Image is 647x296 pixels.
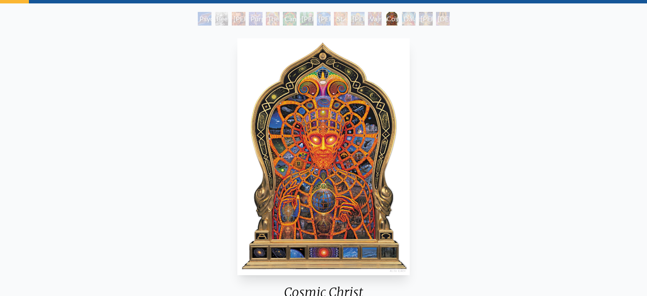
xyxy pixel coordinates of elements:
div: St. Albert & The LSD Revelation Revolution [334,12,348,26]
div: [PERSON_NAME] [419,12,433,26]
div: Beethoven [215,12,228,26]
img: Cosmic-Christ-2000-Alex-Grey-WHITE-watermarked.jpg [237,38,410,275]
div: [PERSON_NAME] [351,12,365,26]
div: Cannabacchus [283,12,296,26]
div: [PERSON_NAME] M.D., Cartographer of Consciousness [232,12,245,26]
div: Cosmic Christ [385,12,399,26]
div: [PERSON_NAME][US_STATE] - Hemp Farmer [300,12,314,26]
div: [PERSON_NAME] & the New Eleusis [317,12,331,26]
div: [DEMOGRAPHIC_DATA] [436,12,450,26]
div: Vajra Guru [368,12,382,26]
div: Psychedelic Healing [198,12,211,26]
div: The Shulgins and their Alchemical Angels [266,12,279,26]
div: Purple [DEMOGRAPHIC_DATA] [249,12,262,26]
div: Dalai Lama [402,12,416,26]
